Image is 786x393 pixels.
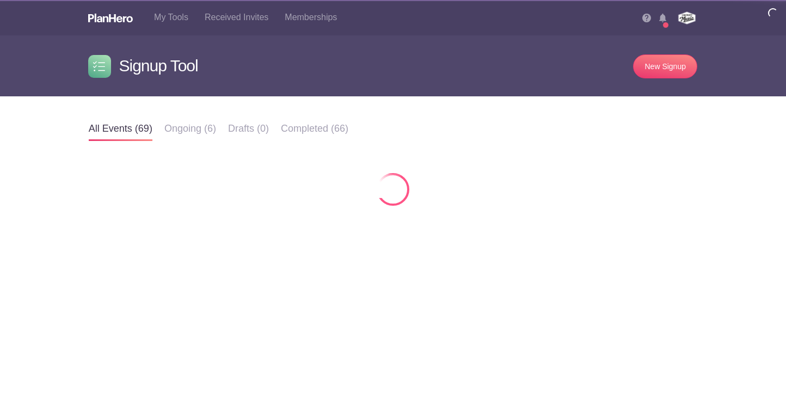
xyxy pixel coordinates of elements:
[164,116,216,142] a: Ongoing (6)
[228,116,269,142] a: Drafts (0)
[659,14,666,22] img: Notifications
[633,54,697,78] a: New Signup
[642,14,651,22] img: Help icon
[88,14,133,22] img: Logo white planhero
[281,116,348,142] a: Completed (66)
[644,61,686,72] div: New Signup
[93,60,106,73] img: Signup tool
[119,35,198,96] h3: Signup Tool
[676,7,698,29] img: Img 0827
[89,116,152,142] a: All events (69)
